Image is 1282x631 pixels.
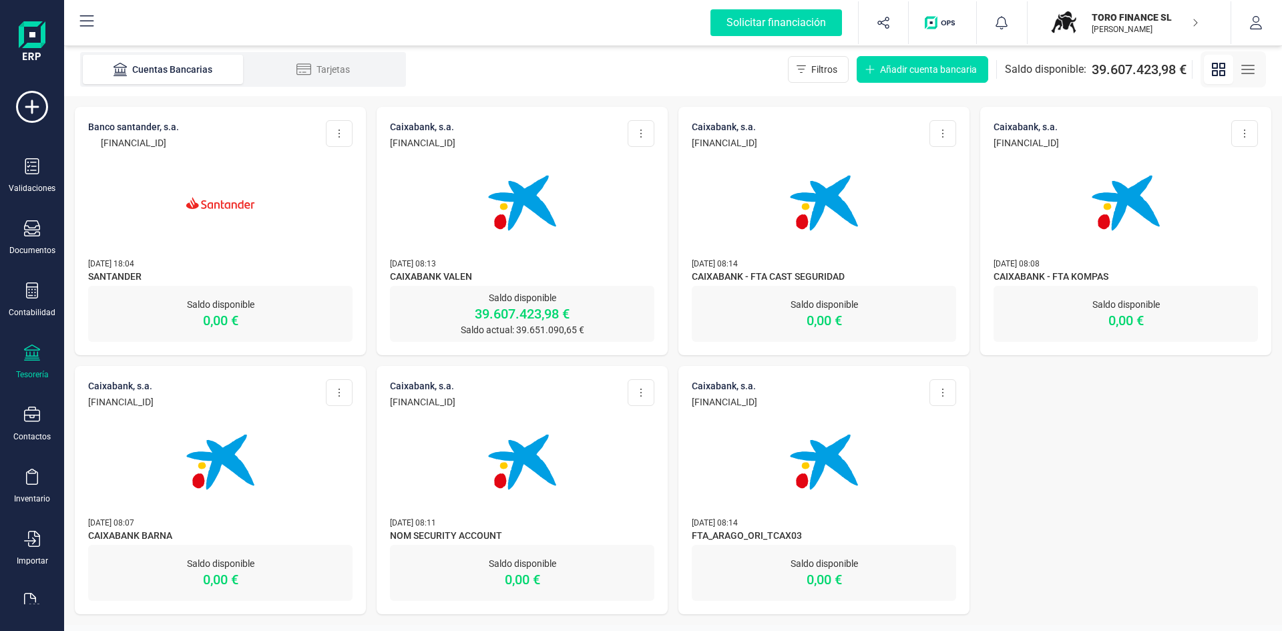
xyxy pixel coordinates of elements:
[692,379,757,393] p: CAIXABANK, S.A.
[1049,8,1078,37] img: TO
[692,136,757,150] p: [FINANCIAL_ID]
[88,298,353,311] p: Saldo disponible
[1005,61,1086,77] span: Saldo disponible:
[110,63,216,76] div: Cuentas Bancarias
[994,298,1258,311] p: Saldo disponible
[390,379,455,393] p: CAIXABANK, S.A.
[9,245,55,256] div: Documentos
[390,136,455,150] p: [FINANCIAL_ID]
[857,56,988,83] button: Añadir cuenta bancaria
[788,56,849,83] button: Filtros
[88,136,179,150] p: [FINANCIAL_ID]
[692,298,956,311] p: Saldo disponible
[692,570,956,589] p: 0,00 €
[692,557,956,570] p: Saldo disponible
[710,9,842,36] div: Solicitar financiación
[1092,60,1187,79] span: 39.607.423,98 €
[1092,11,1199,24] p: TORO FINANCE SL
[994,259,1040,268] span: [DATE] 08:08
[694,1,858,44] button: Solicitar financiación
[917,1,968,44] button: Logo de OPS
[692,311,956,330] p: 0,00 €
[692,518,738,528] span: [DATE] 08:14
[1092,24,1199,35] p: [PERSON_NAME]
[880,63,977,76] span: Añadir cuenta bancaria
[994,120,1059,134] p: CAIXABANK, S.A.
[390,270,654,286] span: CAIXABANK VALEN
[390,557,654,570] p: Saldo disponible
[9,307,55,318] div: Contabilidad
[994,311,1258,330] p: 0,00 €
[994,270,1258,286] span: CAIXABANK - FTA KOMPAS
[88,570,353,589] p: 0,00 €
[390,323,654,337] p: Saldo actual: 39.651.090,65 €
[270,63,377,76] div: Tarjetas
[390,518,436,528] span: [DATE] 08:11
[390,291,654,304] p: Saldo disponible
[9,183,55,194] div: Validaciones
[925,16,960,29] img: Logo de OPS
[994,136,1059,150] p: [FINANCIAL_ID]
[390,120,455,134] p: CAIXABANK, S.A.
[88,259,134,268] span: [DATE] 18:04
[811,63,837,76] span: Filtros
[692,259,738,268] span: [DATE] 08:14
[692,529,956,545] span: FTA_ARAGO_ORI_TCAX03
[88,379,154,393] p: CAIXABANK, S.A.
[692,120,757,134] p: CAIXABANK, S.A.
[390,395,455,409] p: [FINANCIAL_ID]
[88,270,353,286] span: SANTANDER
[1044,1,1215,44] button: TOTORO FINANCE SL[PERSON_NAME]
[390,259,436,268] span: [DATE] 08:13
[390,529,654,545] span: NOM SECURITY ACCOUNT
[88,529,353,545] span: CAIXABANK BARNA
[390,304,654,323] p: 39.607.423,98 €
[88,311,353,330] p: 0,00 €
[88,395,154,409] p: [FINANCIAL_ID]
[390,570,654,589] p: 0,00 €
[692,270,956,286] span: CAIXABANK - FTA CAST SEGURIDAD
[13,431,51,442] div: Contactos
[17,556,48,566] div: Importar
[88,557,353,570] p: Saldo disponible
[88,518,134,528] span: [DATE] 08:07
[692,395,757,409] p: [FINANCIAL_ID]
[14,493,50,504] div: Inventario
[19,21,45,64] img: Logo Finanedi
[16,369,49,380] div: Tesorería
[88,120,179,134] p: BANCO SANTANDER, S.A.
